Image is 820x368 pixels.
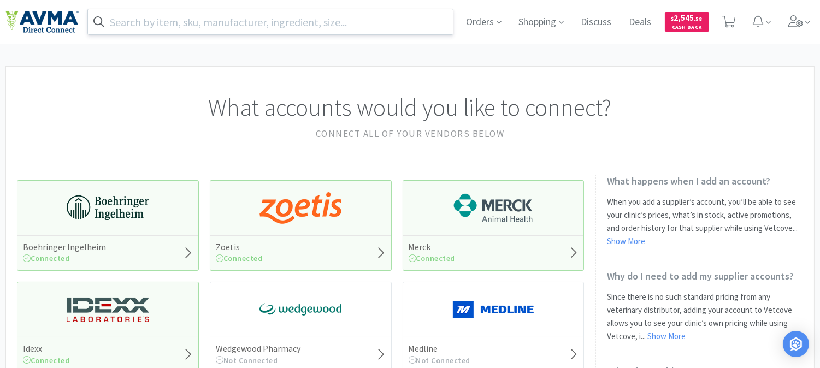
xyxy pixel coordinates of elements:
[23,241,106,253] h5: Boehringer Ingelheim
[259,192,341,224] img: a673e5ab4e5e497494167fe422e9a3ab.png
[694,15,703,22] span: . 58
[409,355,471,365] span: Not Connected
[216,253,263,263] span: Connected
[647,331,686,341] a: Show More
[88,9,453,34] input: Search by item, sku, manufacturer, ingredient, size...
[17,88,803,127] h1: What accounts would you like to connect?
[607,175,803,187] h2: What happens when I add an account?
[607,195,803,248] p: When you add a supplier’s account, you’ll be able to see your clinic’s prices, what’s in stock, a...
[671,15,674,22] span: $
[67,192,149,224] img: 730db3968b864e76bcafd0174db25112_22.png
[783,331,809,357] div: Open Intercom Messenger
[625,17,656,27] a: Deals
[607,270,803,282] h2: Why do I need to add my supplier accounts?
[23,343,70,354] h5: Idexx
[409,343,471,354] h5: Medline
[452,192,534,224] img: 6d7abf38e3b8462597f4a2f88dede81e_176.png
[607,290,803,343] p: Since there is no such standard pricing from any veterinary distributor, adding your account to V...
[216,355,278,365] span: Not Connected
[452,293,534,326] img: a646391c64b94eb2892348a965bf03f3_134.png
[577,17,616,27] a: Discuss
[23,253,70,263] span: Connected
[671,25,703,32] span: Cash Back
[409,241,456,253] h5: Merck
[216,241,263,253] h5: Zoetis
[17,127,803,141] h2: Connect all of your vendors below
[409,253,456,263] span: Connected
[259,293,341,326] img: e40baf8987b14801afb1611fffac9ca4_8.png
[23,355,70,365] span: Connected
[5,10,79,33] img: e4e33dab9f054f5782a47901c742baa9_102.png
[607,236,645,246] a: Show More
[216,343,300,354] h5: Wedgewood Pharmacy
[665,7,709,37] a: $2,545.58Cash Back
[67,293,149,326] img: 13250b0087d44d67bb1668360c5632f9_13.png
[671,13,703,23] span: 2,545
